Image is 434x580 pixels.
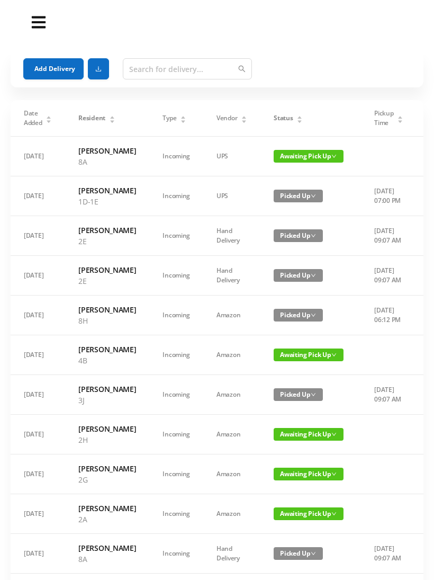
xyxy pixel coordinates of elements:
[24,109,42,128] span: Date Added
[78,264,136,275] h6: [PERSON_NAME]
[203,415,260,454] td: Amazon
[78,423,136,434] h6: [PERSON_NAME]
[274,507,343,520] span: Awaiting Pick Up
[11,335,65,375] td: [DATE]
[78,275,136,287] p: 2E
[149,534,203,574] td: Incoming
[311,392,316,397] i: icon: down
[180,114,186,118] i: icon: caret-up
[11,534,65,574] td: [DATE]
[78,225,136,236] h6: [PERSON_NAME]
[203,137,260,176] td: UPS
[361,176,417,216] td: [DATE] 07:00 PM
[311,313,316,318] i: icon: down
[274,113,293,123] span: Status
[311,233,316,238] i: icon: down
[11,494,65,534] td: [DATE]
[203,256,260,296] td: Hand Delivery
[203,454,260,494] td: Amazon
[331,471,337,477] i: icon: down
[78,185,136,196] h6: [PERSON_NAME]
[149,375,203,415] td: Incoming
[331,432,337,437] i: icon: down
[109,114,115,118] i: icon: caret-up
[149,494,203,534] td: Incoming
[361,256,417,296] td: [DATE] 09:07 AM
[397,114,403,121] div: Sort
[162,113,176,123] span: Type
[88,58,109,79] button: icon: download
[11,296,65,335] td: [DATE]
[274,229,323,242] span: Picked Up
[296,114,303,121] div: Sort
[78,145,136,156] h6: [PERSON_NAME]
[203,176,260,216] td: UPS
[78,113,105,123] span: Resident
[78,503,136,514] h6: [PERSON_NAME]
[374,109,393,128] span: Pickup Time
[180,114,186,121] div: Sort
[274,190,323,202] span: Picked Up
[274,309,323,322] span: Picked Up
[11,375,65,415] td: [DATE]
[46,114,52,121] div: Sort
[203,375,260,415] td: Amazon
[274,150,343,163] span: Awaiting Pick Up
[203,335,260,375] td: Amazon
[361,534,417,574] td: [DATE] 09:07 AM
[274,468,343,480] span: Awaiting Pick Up
[361,375,417,415] td: [DATE] 09:07 AM
[274,349,343,361] span: Awaiting Pick Up
[78,395,136,406] p: 3J
[397,119,403,122] i: icon: caret-down
[78,542,136,554] h6: [PERSON_NAME]
[203,296,260,335] td: Amazon
[11,137,65,176] td: [DATE]
[78,383,136,395] h6: [PERSON_NAME]
[241,119,247,122] i: icon: caret-down
[78,156,136,167] p: 8A
[11,176,65,216] td: [DATE]
[203,216,260,256] td: Hand Delivery
[241,114,247,121] div: Sort
[203,494,260,534] td: Amazon
[149,256,203,296] td: Incoming
[311,551,316,556] i: icon: down
[149,454,203,494] td: Incoming
[149,216,203,256] td: Incoming
[274,428,343,441] span: Awaiting Pick Up
[361,296,417,335] td: [DATE] 06:12 PM
[78,315,136,326] p: 8H
[149,415,203,454] td: Incoming
[78,463,136,474] h6: [PERSON_NAME]
[78,514,136,525] p: 2A
[149,335,203,375] td: Incoming
[311,193,316,199] i: icon: down
[23,58,84,79] button: Add Delivery
[297,114,303,118] i: icon: caret-up
[78,554,136,565] p: 8A
[78,434,136,445] p: 2H
[180,119,186,122] i: icon: caret-down
[78,344,136,355] h6: [PERSON_NAME]
[78,304,136,315] h6: [PERSON_NAME]
[274,388,323,401] span: Picked Up
[11,415,65,454] td: [DATE]
[216,113,237,123] span: Vendor
[331,154,337,159] i: icon: down
[123,58,252,79] input: Search for delivery...
[46,114,52,118] i: icon: caret-up
[11,216,65,256] td: [DATE]
[331,352,337,358] i: icon: down
[297,119,303,122] i: icon: caret-down
[78,196,136,207] p: 1D-1E
[241,114,247,118] i: icon: caret-up
[274,547,323,560] span: Picked Up
[78,236,136,247] p: 2E
[11,454,65,494] td: [DATE]
[149,176,203,216] td: Incoming
[274,269,323,282] span: Picked Up
[149,296,203,335] td: Incoming
[46,119,52,122] i: icon: caret-down
[238,65,246,73] i: icon: search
